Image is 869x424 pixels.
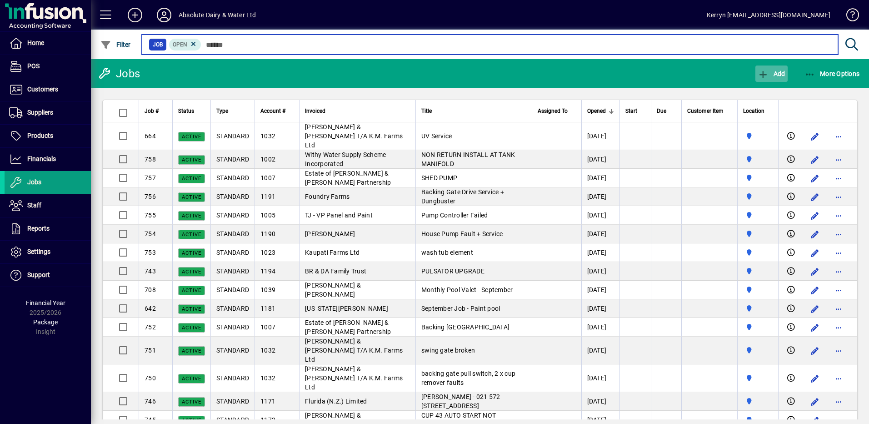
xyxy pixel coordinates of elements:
span: STANDARD [216,268,249,275]
span: Matata Road [743,322,773,332]
span: Monthly Pool Valet - September [421,286,513,293]
span: 756 [145,193,156,200]
span: STANDARD [216,374,249,382]
span: Matata Road [743,285,773,295]
a: Suppliers [5,101,91,124]
span: Settings [27,248,50,255]
span: 664 [145,132,156,140]
span: 1002 [260,156,275,163]
span: Active [182,157,201,163]
td: [DATE] [581,243,619,262]
span: UV Service [421,132,452,140]
span: backing gate pull switch, 2 x cup remover faults [421,370,515,386]
span: 750 [145,374,156,382]
span: Due [657,106,666,116]
button: More options [831,246,846,260]
span: [PERSON_NAME] & [PERSON_NAME] T/A K.M. Farms Ltd [305,365,403,391]
button: More options [831,283,846,298]
button: More options [831,208,846,223]
span: Filter [100,41,131,48]
span: Matata Road [743,345,773,355]
span: Staff [27,202,41,209]
button: Edit [808,343,822,358]
span: House Pump Fault + Service [421,230,503,237]
button: Edit [808,152,822,167]
button: More options [831,190,846,204]
span: NON RETURN INSTALL AT TANK MANIFOLD [421,151,515,167]
span: Active [182,232,201,237]
button: More options [831,129,846,144]
span: 1171 [260,398,275,405]
span: 642 [145,305,156,312]
span: Type [216,106,228,116]
div: Kerryn [EMAIL_ADDRESS][DOMAIN_NAME] [707,8,830,22]
span: Active [182,194,201,200]
span: Active [182,306,201,312]
span: Active [182,399,201,405]
span: 1190 [260,230,275,237]
span: BR & DA Family Trust [305,268,366,275]
span: POS [27,62,40,70]
span: STANDARD [216,305,249,312]
button: More options [831,343,846,358]
div: Assigned To [538,106,576,116]
a: Reports [5,217,91,240]
span: 753 [145,249,156,256]
button: Edit [808,129,822,144]
span: Active [182,376,201,382]
span: Job [153,40,163,49]
span: Start [625,106,637,116]
span: Title [421,106,432,116]
span: 1191 [260,193,275,200]
span: Account # [260,106,285,116]
span: Matata Road [743,210,773,220]
span: 752 [145,323,156,331]
span: Matata Road [743,229,773,239]
span: Financial Year [26,299,65,307]
td: [DATE] [581,262,619,281]
button: More options [831,302,846,316]
button: More options [831,394,846,409]
span: Invoiced [305,106,325,116]
span: Pump Controller Failed [421,212,488,219]
span: Open [173,41,187,48]
span: Active [182,213,201,219]
button: Edit [808,190,822,204]
span: Matata Road [743,173,773,183]
button: More options [831,371,846,386]
button: Edit [808,283,822,298]
div: Start [625,106,645,116]
span: Location [743,106,764,116]
span: STANDARD [216,416,249,424]
button: Edit [808,171,822,186]
span: September Job - Paint pool [421,305,500,312]
button: Add [755,66,787,82]
span: Kaupati Farms Ltd [305,249,360,256]
span: 745 [145,416,156,424]
span: Active [182,134,201,140]
span: STANDARD [216,347,249,354]
span: STANDARD [216,156,249,163]
td: [DATE] [581,364,619,392]
span: Suppliers [27,109,53,116]
span: 1007 [260,174,275,182]
span: Estate of [PERSON_NAME] & [PERSON_NAME] Partnership [305,170,391,186]
span: 1181 [260,305,275,312]
span: [PERSON_NAME] [305,230,355,237]
span: Customers [27,86,58,93]
span: Package [33,318,58,326]
td: [DATE] [581,281,619,299]
span: Matata Road [743,396,773,406]
span: Active [182,418,201,424]
span: [PERSON_NAME] & [PERSON_NAME] T/A K.M. Farms Ltd [305,338,403,363]
button: Add [120,7,150,23]
span: 1007 [260,323,275,331]
span: 757 [145,174,156,182]
div: Absolute Dairy & Water Ltd [179,8,256,22]
div: Customer Item [687,106,732,116]
span: TJ - VP Panel and Paint [305,212,373,219]
div: Invoiced [305,106,410,116]
button: Edit [808,208,822,223]
span: STANDARD [216,249,249,256]
a: Settings [5,241,91,263]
